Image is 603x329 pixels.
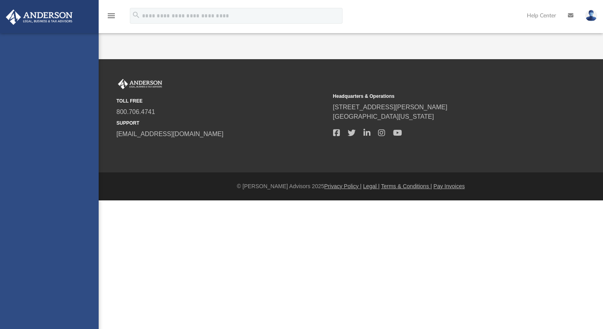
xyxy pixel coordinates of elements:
a: Legal | [363,183,380,189]
small: SUPPORT [116,120,328,127]
a: menu [107,15,116,21]
i: search [132,11,140,19]
i: menu [107,11,116,21]
img: Anderson Advisors Platinum Portal [116,79,164,89]
div: © [PERSON_NAME] Advisors 2025 [99,182,603,191]
a: Privacy Policy | [324,183,362,189]
a: Pay Invoices [433,183,464,189]
small: Headquarters & Operations [333,93,544,100]
a: [STREET_ADDRESS][PERSON_NAME] [333,104,448,110]
a: Terms & Conditions | [381,183,432,189]
a: 800.706.4741 [116,108,155,115]
small: TOLL FREE [116,97,328,105]
a: [GEOGRAPHIC_DATA][US_STATE] [333,113,434,120]
img: Anderson Advisors Platinum Portal [4,9,75,25]
a: [EMAIL_ADDRESS][DOMAIN_NAME] [116,131,223,137]
img: User Pic [585,10,597,21]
